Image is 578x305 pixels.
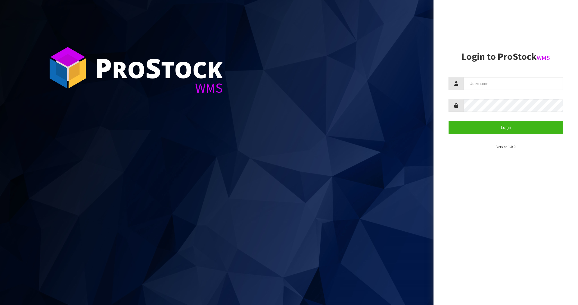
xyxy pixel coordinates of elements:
[145,49,161,86] span: S
[464,77,563,90] input: Username
[449,121,563,134] button: Login
[496,144,515,149] small: Version 1.0.0
[537,54,550,62] small: WMS
[449,51,563,62] h2: Login to ProStock
[95,81,223,95] div: WMS
[95,49,112,86] span: P
[45,45,90,90] img: ProStock Cube
[95,54,223,81] div: ro tock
